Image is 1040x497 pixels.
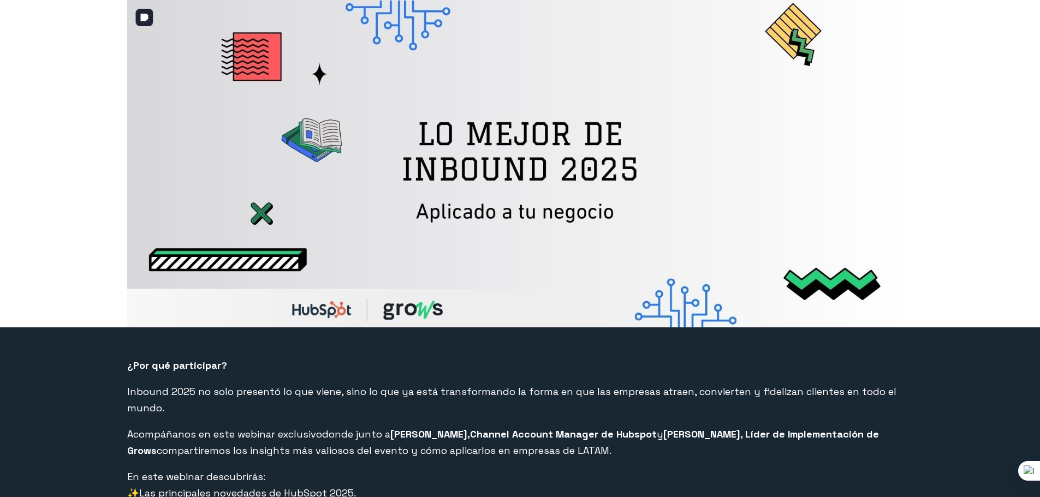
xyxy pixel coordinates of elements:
strong: [PERSON_NAME], [390,428,470,440]
iframe: Chat Widget [985,445,1040,497]
span: Acompáñanos en este webinar exclusivo [127,428,322,440]
span: ¿Por qué participar? [127,359,227,372]
span: donde junto a y compartiremos los insights más valiosos del evento y cómo aplicarlos en empresas ... [127,428,879,457]
span: En este webinar descubrirás: [127,470,265,483]
span: Inbound 2025 no solo presentó lo que viene, sino lo que ya está transformando la forma en que las... [127,385,896,414]
span: Channel Account Manager de Hubspot [470,428,657,440]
